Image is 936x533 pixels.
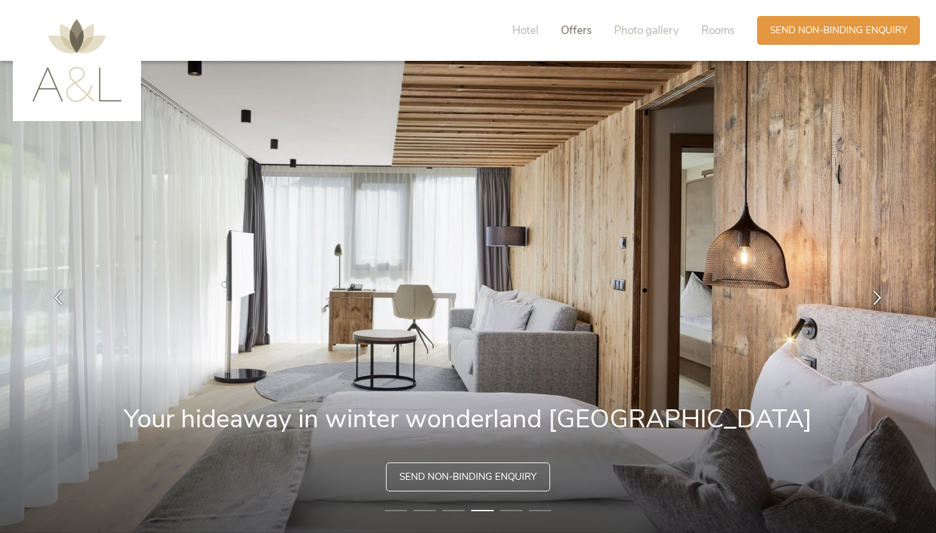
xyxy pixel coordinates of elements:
span: Send non-binding enquiry [770,24,907,37]
span: Send non-binding enquiry [399,470,537,484]
span: Photo gallery [614,23,679,38]
span: Hotel [512,23,539,38]
span: Rooms [701,23,735,38]
span: Offers [561,23,592,38]
img: AMONTI & LUNARIS Wellnessresort [32,19,122,102]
